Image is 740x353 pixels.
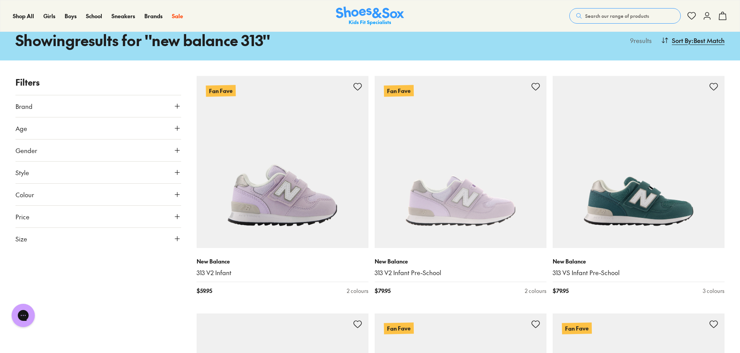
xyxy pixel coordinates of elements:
a: Fan Fave [375,76,546,248]
button: Price [15,206,181,227]
img: SNS_Logo_Responsive.svg [336,7,404,26]
a: Girls [43,12,55,20]
span: $ 79.95 [553,287,569,295]
span: Colour [15,190,34,199]
span: Search our range of products [585,12,649,19]
span: Brand [15,102,33,111]
p: New Balance [197,257,368,265]
p: Fan Fave [384,322,414,334]
a: Shop All [13,12,34,20]
p: New Balance [375,257,546,265]
span: Style [15,168,29,177]
a: Boys [65,12,77,20]
a: 313 V2 Infant [197,269,368,277]
a: Sneakers [111,12,135,20]
p: Fan Fave [384,85,414,96]
a: Brands [144,12,163,20]
a: Shoes & Sox [336,7,404,26]
a: Fan Fave [197,76,368,248]
div: 2 colours [347,287,368,295]
span: : Best Match [692,36,725,45]
h1: Showing results for " new balance 313 " [15,29,370,51]
p: New Balance [553,257,725,265]
button: Colour [15,184,181,205]
p: 9 results [627,36,652,45]
a: 313 VS Infant Pre-School [553,269,725,277]
p: Fan Fave [206,85,236,96]
span: Sort By [672,36,692,45]
span: Age [15,124,27,133]
button: Sort By:Best Match [661,32,725,49]
span: $ 79.95 [375,287,391,295]
button: Age [15,117,181,139]
button: Search our range of products [569,8,681,24]
span: Price [15,212,29,221]
a: School [86,12,102,20]
p: Fan Fave [562,322,592,334]
button: Size [15,228,181,250]
button: Brand [15,95,181,117]
button: Gender [15,139,181,161]
a: Sale [172,12,183,20]
a: 313 V2 Infant Pre-School [375,269,546,277]
span: Size [15,234,27,243]
p: Filters [15,76,181,89]
button: Style [15,162,181,183]
span: $ 59.95 [197,287,212,295]
iframe: Gorgias live chat messenger [8,301,39,330]
div: 3 colours [703,287,725,295]
span: Gender [15,146,37,155]
div: 2 colours [525,287,546,295]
